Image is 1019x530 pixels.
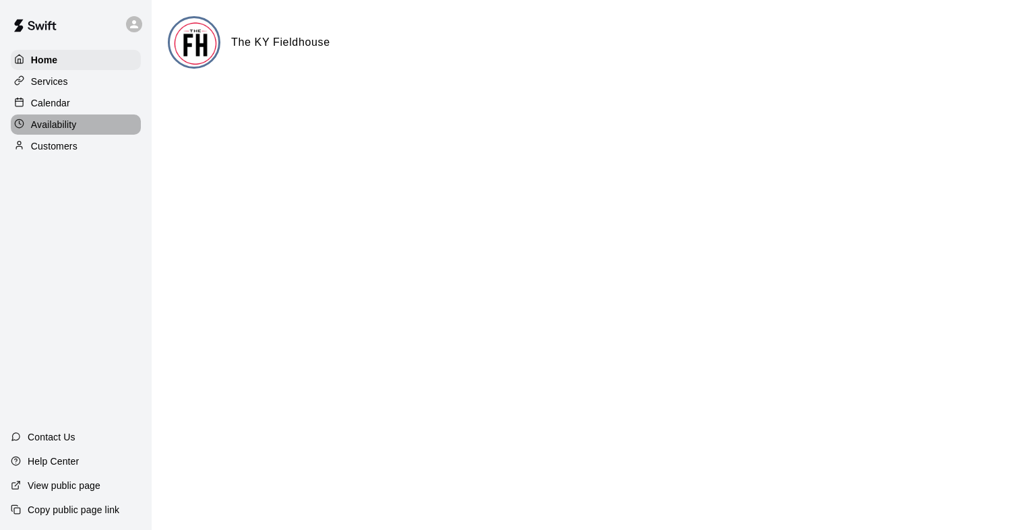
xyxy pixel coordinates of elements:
p: Copy public page link [28,503,119,517]
a: Customers [11,136,141,156]
p: Contact Us [28,430,75,444]
p: View public page [28,479,100,492]
p: Home [31,53,58,67]
p: Customers [31,139,78,153]
p: Help Center [28,455,79,468]
p: Availability [31,118,77,131]
a: Availability [11,114,141,135]
p: Services [31,75,68,88]
p: Calendar [31,96,70,110]
a: Calendar [11,93,141,113]
h6: The KY Fieldhouse [231,34,330,51]
a: Home [11,50,141,70]
img: The KY Fieldhouse logo [170,18,220,69]
a: Services [11,71,141,92]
